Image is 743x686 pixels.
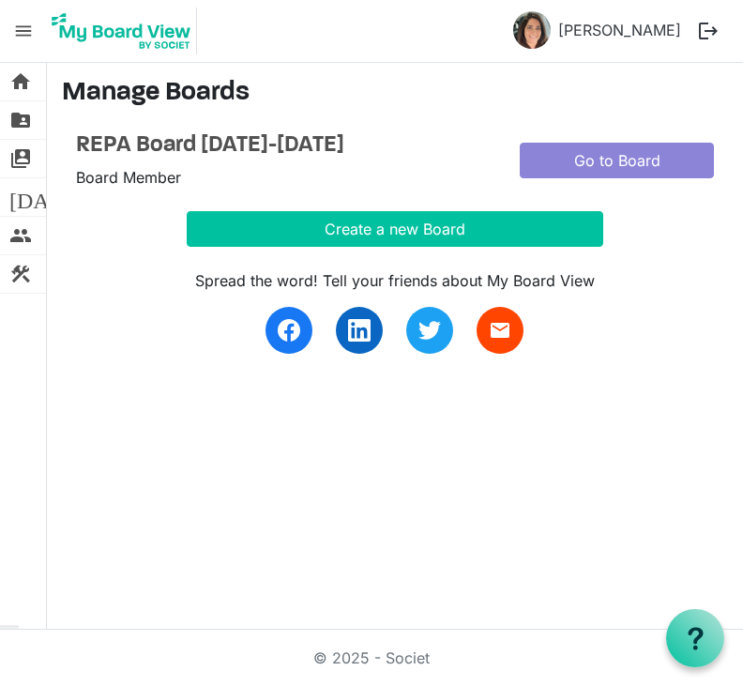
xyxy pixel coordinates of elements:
[348,319,371,342] img: linkedin.svg
[76,132,492,160] a: REPA Board [DATE]-[DATE]
[689,11,728,51] button: logout
[278,319,300,342] img: facebook.svg
[9,217,32,254] span: people
[9,140,32,177] span: switch_account
[46,8,205,54] a: My Board View Logo
[9,178,82,216] span: [DATE]
[187,269,602,292] div: Spread the word! Tell your friends about My Board View
[520,143,714,178] a: Go to Board
[62,78,728,110] h3: Manage Boards
[187,211,602,247] button: Create a new Board
[551,11,689,49] a: [PERSON_NAME]
[6,13,41,49] span: menu
[513,11,551,49] img: iVILb_CQV13s0XxGbvLqqT70dg8JAedsnjTGA1jdxwcSWcqh640VIVLCKNkOL_WjkmNpAkyCB1N78dqXjH8sjg_thumb.png
[46,8,197,54] img: My Board View Logo
[9,255,32,293] span: construction
[477,307,523,354] a: email
[9,101,32,139] span: folder_shared
[489,319,511,342] span: email
[9,63,32,100] span: home
[76,168,181,187] span: Board Member
[313,648,430,667] a: © 2025 - Societ
[418,319,441,342] img: twitter.svg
